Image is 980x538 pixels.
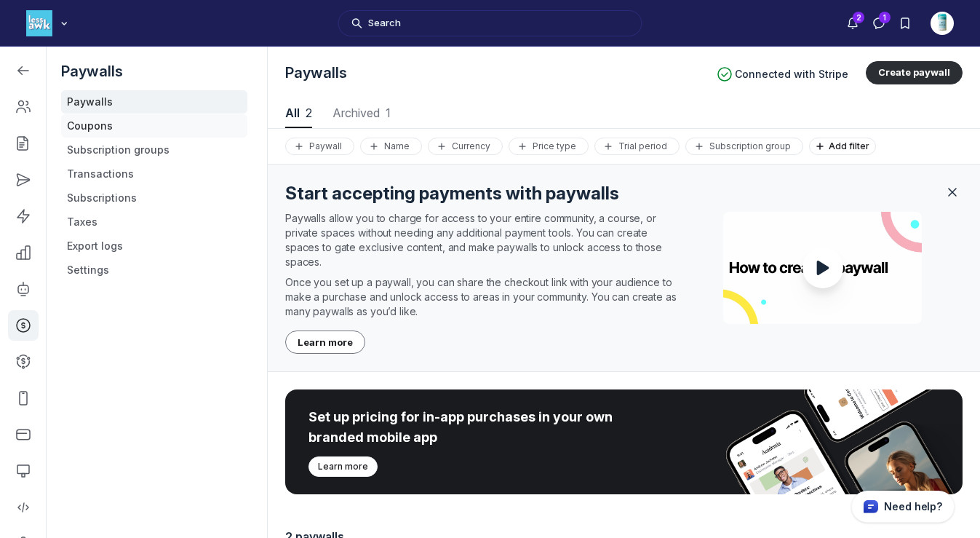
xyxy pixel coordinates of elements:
h4: Start accepting payments with paywalls [285,182,619,205]
div: Paywall [292,141,348,152]
h1: Paywalls [285,63,706,83]
button: Currency [428,138,503,155]
a: Subscription groups [61,138,247,162]
button: Notifications [840,10,866,36]
button: Close [942,182,963,202]
a: Transactions [61,162,247,186]
button: Archived1 [330,99,393,128]
img: Less Awkward Hub logo [26,10,52,36]
button: Price type [509,138,589,155]
button: All2 [285,99,312,128]
button: Learn more [285,331,365,354]
button: Add filter [809,138,876,155]
header: Page Header [268,47,980,129]
span: All [285,107,312,119]
button: Trial period [594,138,680,155]
div: Price type [515,141,582,152]
p: Paywalls allow you to charge for access to your entire community, a course, or private spaces wit... [285,211,682,269]
a: Subscriptions [61,186,247,210]
span: Archived [330,107,393,119]
button: Paywall [285,138,354,155]
button: Search [338,10,642,36]
button: Create paywall [866,61,963,84]
button: Learn more [308,456,378,477]
button: User menu options [931,12,954,35]
p: Once you set up a paywall, you can share the checkout link with your audience to make a purchase ... [285,275,682,319]
h5: Paywalls [61,61,247,82]
a: Settings [61,258,247,282]
button: Name [360,138,422,155]
span: 2 [306,106,312,120]
div: Trial period [601,141,673,152]
span: Add filter [829,141,875,151]
a: Export logs [61,234,247,258]
button: Less Awkward Hub logo [26,9,71,38]
div: Set up pricing for in-app purchases in your own branded mobile app [308,407,624,448]
div: Name [367,141,415,152]
button: Subscription group [685,138,803,155]
button: Bookmarks [892,10,918,36]
p: Need help? [884,499,942,514]
a: Paywalls [61,90,247,114]
span: 1 [386,106,391,120]
button: Direct messages [866,10,892,36]
div: Currency [434,141,496,152]
a: Coupons [61,114,247,138]
a: Taxes [61,210,247,234]
span: Connected with Stripe [735,67,848,82]
button: Circle support widget [851,491,955,523]
div: Subscription group [692,141,797,152]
